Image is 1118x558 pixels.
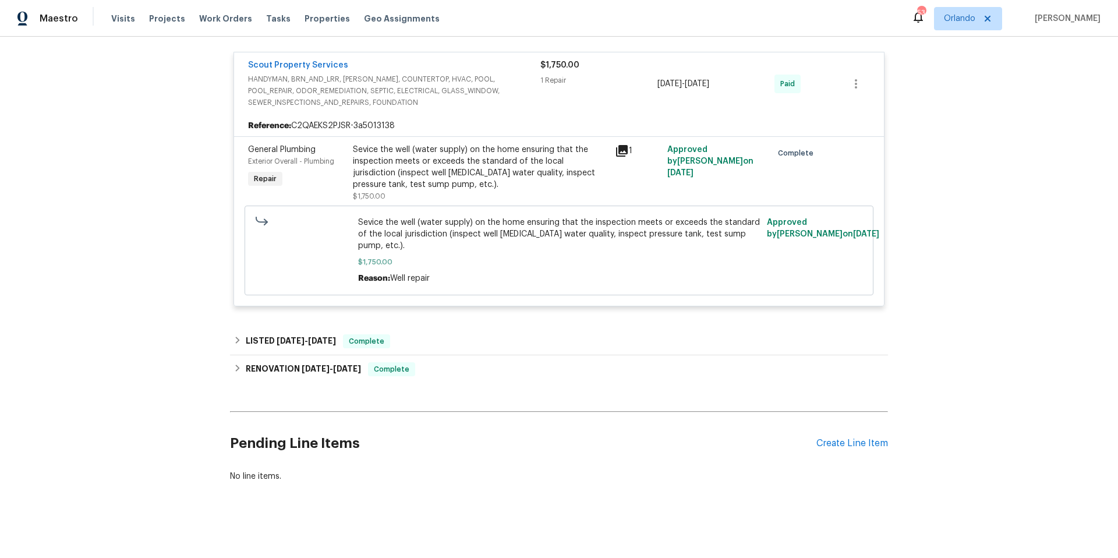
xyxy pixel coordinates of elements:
div: LISTED [DATE]-[DATE]Complete [230,327,888,355]
div: 1 Repair [540,75,657,86]
span: Orlando [944,13,975,24]
span: Projects [149,13,185,24]
span: - [657,78,709,90]
h2: Pending Line Items [230,416,816,471]
div: C2QAEKS2PJSR-3a5013138 [234,115,884,136]
a: Scout Property Services [248,61,348,69]
span: Approved by [PERSON_NAME] on [767,218,879,238]
span: [DATE] [667,169,694,177]
div: 1 [615,144,660,158]
span: $1,750.00 [540,61,579,69]
span: Reason: [358,274,390,282]
span: Complete [344,335,389,347]
span: Geo Assignments [364,13,440,24]
span: Work Orders [199,13,252,24]
h6: LISTED [246,334,336,348]
div: Sevice the well (water supply) on the home ensuring that the inspection meets or exceeds the stan... [353,144,608,190]
h6: RENOVATION [246,362,361,376]
span: Complete [369,363,414,375]
div: RENOVATION [DATE]-[DATE]Complete [230,355,888,383]
span: Approved by [PERSON_NAME] on [667,146,753,177]
div: Create Line Item [816,438,888,449]
div: No line items. [230,471,888,482]
span: Paid [780,78,799,90]
span: [DATE] [333,365,361,373]
div: 53 [917,7,925,19]
span: Exterior Overall - Plumbing [248,158,334,165]
span: Repair [249,173,281,185]
span: - [277,337,336,345]
span: Visits [111,13,135,24]
span: [DATE] [277,337,305,345]
span: Tasks [266,15,291,23]
span: Sevice the well (water supply) on the home ensuring that the inspection meets or exceeds the stan... [358,217,760,252]
span: [DATE] [853,230,879,238]
span: $1,750.00 [353,193,385,200]
span: Well repair [390,274,430,282]
span: General Plumbing [248,146,316,154]
b: Reference: [248,120,291,132]
span: [PERSON_NAME] [1030,13,1101,24]
span: - [302,365,361,373]
span: Properties [305,13,350,24]
span: [DATE] [302,365,330,373]
span: HANDYMAN, BRN_AND_LRR, [PERSON_NAME], COUNTERTOP, HVAC, POOL, POOL_REPAIR, ODOR_REMEDIATION, SEPT... [248,73,540,108]
span: Maestro [40,13,78,24]
span: Complete [778,147,818,159]
span: $1,750.00 [358,256,760,268]
span: [DATE] [308,337,336,345]
span: [DATE] [685,80,709,88]
span: [DATE] [657,80,682,88]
